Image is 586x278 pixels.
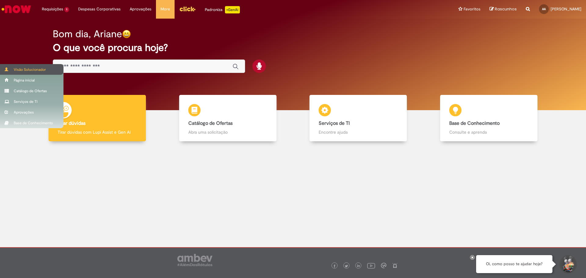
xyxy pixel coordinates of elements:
[449,120,500,126] b: Base de Conhecimento
[495,6,517,12] span: Rascunhos
[381,263,386,268] img: logo_footer_workplace.png
[551,6,581,12] span: [PERSON_NAME]
[179,4,196,13] img: click_logo_yellow_360x200.png
[319,120,350,126] b: Serviços de TI
[225,6,240,13] p: +GenAi
[188,120,233,126] b: Catálogo de Ofertas
[333,265,336,268] img: logo_footer_facebook.png
[542,7,546,11] span: AA
[163,95,293,142] a: Catálogo de Ofertas Abra uma solicitação
[449,129,528,135] p: Consulte e aprenda
[392,263,398,268] img: logo_footer_naosei.png
[464,6,480,12] span: Favoritos
[177,254,212,266] img: logo_footer_ambev_rotulo_gray.png
[53,42,534,53] h2: O que você procura hoje?
[78,6,121,12] span: Despesas Corporativas
[205,6,240,13] div: Padroniza
[42,6,63,12] span: Requisições
[424,95,554,142] a: Base de Conhecimento Consulte e aprenda
[122,30,131,38] img: happy-face.png
[319,129,398,135] p: Encontre ajuda
[64,7,69,12] span: 1
[58,129,137,135] p: Tirar dúvidas com Lupi Assist e Gen Ai
[188,129,267,135] p: Abra uma solicitação
[476,255,552,273] div: Oi, como posso te ajudar hoje?
[293,95,424,142] a: Serviços de TI Encontre ajuda
[32,95,163,142] a: Tirar dúvidas Tirar dúvidas com Lupi Assist e Gen Ai
[345,265,348,268] img: logo_footer_twitter.png
[367,262,375,269] img: logo_footer_youtube.png
[357,264,360,268] img: logo_footer_linkedin.png
[490,6,517,12] a: Rascunhos
[1,3,32,15] img: ServiceNow
[130,6,151,12] span: Aprovações
[58,120,85,126] b: Tirar dúvidas
[161,6,170,12] span: More
[53,29,122,39] h2: Bom dia, Ariane
[559,255,577,273] button: Iniciar Conversa de Suporte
